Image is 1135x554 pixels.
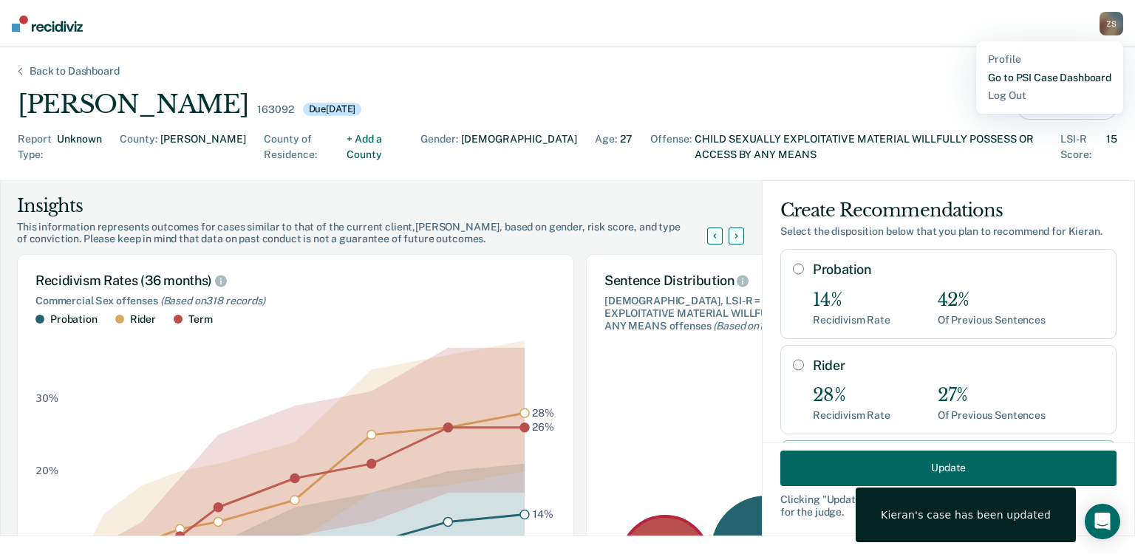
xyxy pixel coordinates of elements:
[1100,12,1123,35] div: Z S
[713,320,818,332] span: (Based on 106 records )
[780,493,1117,518] div: Clicking " Update " will generate a downloadable report for the judge.
[1060,131,1103,163] div: LSI-R Score :
[780,450,1117,485] button: Update
[18,89,248,120] div: [PERSON_NAME]
[595,131,617,163] div: Age :
[57,131,102,163] div: Unknown
[532,421,554,433] text: 26%
[780,199,1117,222] div: Create Recommendations
[620,131,633,163] div: 27
[35,465,58,476] text: 20%
[938,385,1046,406] div: 27%
[938,314,1046,326] div: Of Previous Sentences
[160,295,265,307] span: (Based on 318 records )
[604,273,924,289] div: Sentence Distribution
[461,131,577,163] div: [DEMOGRAPHIC_DATA]
[257,103,293,116] div: 163092
[813,358,1104,374] label: Rider
[120,131,157,163] div: County :
[347,131,403,163] div: + Add a County
[1106,131,1117,163] div: 15
[813,314,890,326] div: Recidivism Rate
[1085,504,1120,539] div: Open Intercom Messenger
[188,313,212,326] div: Term
[813,261,1104,278] label: Probation
[35,392,58,404] text: 30%
[938,409,1046,422] div: Of Previous Sentences
[938,290,1046,311] div: 42%
[35,273,556,289] div: Recidivism Rates (36 months)
[1100,12,1123,35] button: ZS
[18,131,54,163] div: Report Type :
[35,295,556,307] div: Commercial Sex offenses
[160,131,246,163] div: [PERSON_NAME]
[420,131,458,163] div: Gender :
[533,508,553,520] text: 14%
[604,295,924,332] div: [DEMOGRAPHIC_DATA], LSI-R = 0-20, CHILD SEXUALLY EXPLOITATIVE MATERIAL WILLFULLY POSSESS OR ACCES...
[695,131,1043,163] div: CHILD SEXUALLY EXPLOITATIVE MATERIAL WILLFULLY POSSESS OR ACCESS BY ANY MEANS
[264,131,344,163] div: County of Residence :
[532,406,554,519] g: text
[988,53,1111,66] a: Profile
[988,72,1111,84] a: Go to PSI Case Dashboard
[17,221,725,246] div: This information represents outcomes for cases similar to that of the current client, [PERSON_NAM...
[12,65,137,78] div: Back to Dashboard
[17,194,725,218] div: Insights
[50,313,98,326] div: Probation
[780,225,1117,238] div: Select the disposition below that you plan to recommend for Kieran .
[813,290,890,311] div: 14%
[813,409,890,422] div: Recidivism Rate
[813,385,890,406] div: 28%
[988,89,1111,102] a: Log Out
[881,508,1051,521] span: Kieran 's case has been updated
[532,406,554,418] text: 28%
[650,131,692,163] div: Offense :
[12,16,83,32] img: Recidiviz
[130,313,156,326] div: Rider
[303,103,362,116] div: Due [DATE]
